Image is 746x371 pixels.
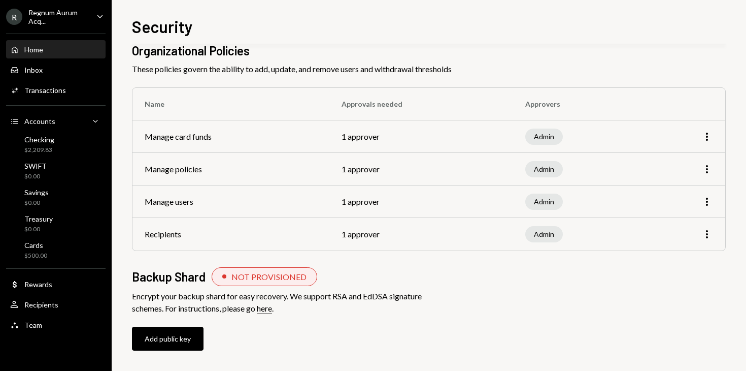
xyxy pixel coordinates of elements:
[6,295,106,314] a: Recipients
[24,86,66,95] div: Transactions
[6,211,106,236] a: Treasury$0.00
[24,66,43,74] div: Inbox
[329,218,513,251] td: 1 approver
[257,303,272,314] a: here
[24,188,49,197] div: Savings
[24,45,43,54] div: Home
[6,275,106,293] a: Rewards
[6,60,106,79] a: Inbox
[132,42,250,59] h2: Organizational Policies
[6,316,106,334] a: Team
[24,225,53,234] div: $0.00
[132,16,193,37] h1: Security
[24,199,49,207] div: $0.00
[6,81,106,99] a: Transactions
[6,112,106,130] a: Accounts
[132,153,329,185] td: Manage policies
[6,40,106,58] a: Home
[132,120,329,153] td: Manage card funds
[329,88,513,120] th: Approvals needed
[525,161,563,177] div: Admin
[28,8,88,25] div: Regnum Aurum Acq...
[132,185,329,218] td: Manage users
[24,162,47,170] div: SWIFT
[231,272,307,282] div: NOT PROVISIONED
[525,194,563,210] div: Admin
[132,63,726,75] span: These policies govern the ability to add, update, and remove users and withdrawal thresholds
[513,88,647,120] th: Approvers
[132,290,422,315] div: Encrypt your backup shard for easy recovery. We support RSA and EdDSA signature schemes. For inst...
[132,218,329,251] td: Recipients
[6,9,22,25] div: R
[24,300,58,309] div: Recipients
[6,185,106,209] a: Savings$0.00
[24,146,54,154] div: $2,209.83
[24,241,47,250] div: Cards
[132,88,329,120] th: Name
[132,327,204,351] button: Add public key
[6,132,106,157] a: Checking$2,209.83
[24,172,47,181] div: $0.00
[24,117,55,126] div: Accounts
[329,153,513,185] td: 1 approver
[24,280,52,289] div: Rewards
[6,238,106,262] a: Cards$500.00
[525,129,563,145] div: Admin
[24,252,47,260] div: $500.00
[132,268,206,285] h2: Backup Shard
[329,120,513,153] td: 1 approver
[329,185,513,218] td: 1 approver
[6,159,106,183] a: SWIFT$0.00
[525,226,563,242] div: Admin
[24,214,53,223] div: Treasury
[24,321,42,329] div: Team
[24,135,54,144] div: Checking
